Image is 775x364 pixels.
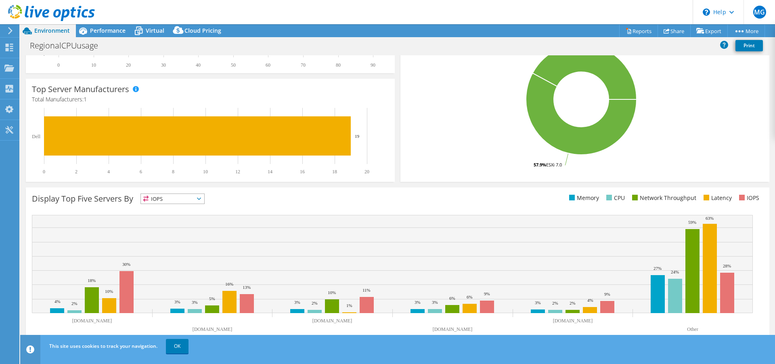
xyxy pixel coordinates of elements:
[570,301,576,305] text: 2%
[702,194,732,202] li: Latency
[88,278,96,283] text: 18%
[355,134,360,139] text: 19
[196,62,201,68] text: 40
[193,326,232,332] text: [DOMAIN_NAME]
[49,343,157,349] span: This site uses cookies to track your navigation.
[243,285,251,290] text: 13%
[671,269,679,274] text: 24%
[484,291,490,296] text: 9%
[75,169,77,175] text: 2
[166,339,189,353] a: OK
[141,194,204,204] span: IOPS
[630,194,696,202] li: Network Throughput
[604,194,625,202] li: CPU
[161,62,166,68] text: 30
[294,300,300,305] text: 3%
[654,266,662,271] text: 27%
[433,326,473,332] text: [DOMAIN_NAME]
[209,296,215,301] text: 5%
[72,318,112,324] text: [DOMAIN_NAME]
[300,169,305,175] text: 16
[105,289,113,294] text: 10%
[126,62,131,68] text: 20
[146,27,164,34] span: Virtual
[312,318,352,324] text: [DOMAIN_NAME]
[567,194,599,202] li: Memory
[737,194,759,202] li: IOPS
[54,299,61,304] text: 4%
[449,296,455,301] text: 6%
[84,95,87,103] span: 1
[703,8,710,16] svg: \n
[268,169,272,175] text: 14
[32,85,129,94] h3: Top Server Manufacturers
[735,40,763,51] a: Print
[364,169,369,175] text: 20
[336,62,341,68] text: 80
[266,62,270,68] text: 60
[90,27,126,34] span: Performance
[332,169,337,175] text: 18
[658,25,691,37] a: Share
[553,318,593,324] text: [DOMAIN_NAME]
[619,25,658,37] a: Reports
[32,134,40,139] text: Dell
[174,299,180,304] text: 3%
[706,216,714,221] text: 63%
[753,6,766,19] span: MG
[688,220,696,225] text: 59%
[57,62,60,68] text: 0
[604,292,610,297] text: 9%
[192,300,198,305] text: 3%
[71,301,77,306] text: 2%
[723,263,731,268] text: 28%
[346,303,352,308] text: 1%
[690,25,728,37] a: Export
[534,162,546,168] tspan: 57.9%
[43,169,45,175] text: 0
[312,301,318,305] text: 2%
[172,169,174,175] text: 8
[107,169,110,175] text: 4
[362,288,371,292] text: 11%
[235,169,240,175] text: 12
[140,169,142,175] text: 6
[328,290,336,295] text: 10%
[552,301,558,305] text: 2%
[371,62,375,68] text: 90
[91,62,96,68] text: 10
[467,295,473,299] text: 6%
[587,298,593,303] text: 4%
[231,62,236,68] text: 50
[687,326,698,332] text: Other
[535,300,541,305] text: 3%
[32,95,389,104] h4: Total Manufacturers:
[34,27,70,34] span: Environment
[301,62,306,68] text: 70
[184,27,221,34] span: Cloud Pricing
[546,162,562,168] tspan: ESXi 7.0
[415,300,421,305] text: 3%
[727,25,765,37] a: More
[432,300,438,305] text: 3%
[122,262,130,267] text: 30%
[203,169,208,175] text: 10
[26,41,111,50] h1: RegionalCPUusage
[225,282,233,286] text: 16%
